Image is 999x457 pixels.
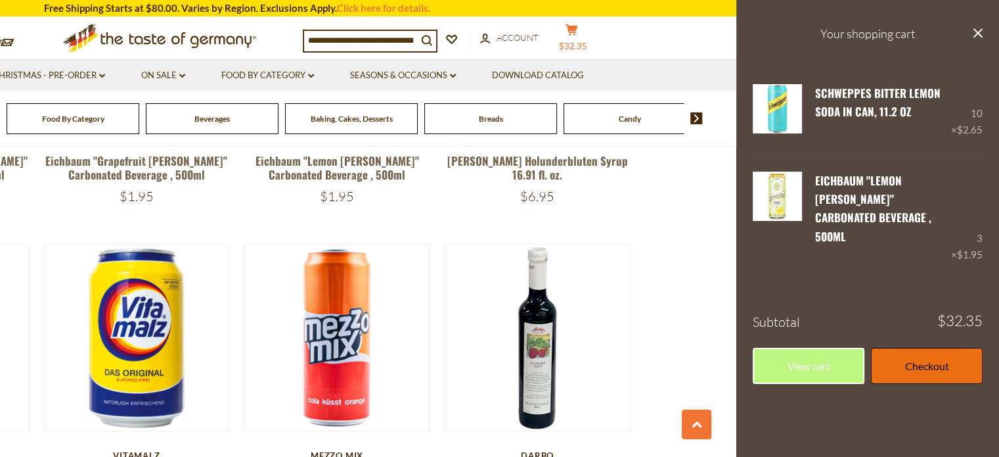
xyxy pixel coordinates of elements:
[951,172,983,263] div: 3 ×
[311,114,393,124] a: Baking, Cakes, Desserts
[44,245,230,431] img: Vitamalz Original Malt Soda in Can, 11.2 oz
[937,314,983,328] span: $32.35
[690,112,703,124] img: next arrow
[957,124,983,135] span: $2.65
[559,41,587,51] span: $32.35
[445,245,631,431] img: Darbo Austrian Raspberry Syrup 16.9 fl.oz
[497,32,539,43] span: Account
[753,172,802,221] img: Eichbaum "Lemon Radler" Carbonated Beverage , 500ml
[320,188,354,204] span: $1.95
[871,348,983,384] a: Checkout
[815,172,931,245] a: Eichbaum "Lemon [PERSON_NAME]" Carbonated Beverage , 500ml
[951,84,983,138] div: 10 ×
[480,31,539,45] a: Account
[552,24,592,57] button: $32.35
[753,172,802,263] a: Eichbaum "Lemon Radler" Carbonated Beverage , 500ml
[350,68,456,83] a: Seasons & Occasions
[479,114,503,124] a: Breads
[753,84,802,133] img: Schweppes Bitter Lemon Soda in Can, 11.2 oz
[141,68,185,83] a: On Sale
[815,85,941,120] a: Schweppes Bitter Lemon Soda in Can, 11.2 oz
[753,84,802,138] a: Schweppes Bitter Lemon Soda in Can, 11.2 oz
[957,249,983,260] span: $1.95
[120,188,154,204] span: $1.95
[194,114,230,124] a: Beverages
[753,314,800,330] span: Subtotal
[619,114,641,124] a: Candy
[42,114,104,124] a: Food By Category
[244,245,430,431] img: Mezzo Mix Cola-Orange Soda in Can, 11.2 oz
[520,188,554,204] span: $6.95
[45,153,227,183] a: Eichbaum "Grapefruit [PERSON_NAME]" Carbonated Beverage , 500ml
[337,2,430,14] a: Click here for details.
[492,68,584,83] a: Download Catalog
[255,153,419,183] a: Eichbaum "Lemon [PERSON_NAME]" Carbonated Beverage , 500ml
[753,348,864,384] a: View cart
[221,68,314,83] a: Food By Category
[447,153,628,183] a: [PERSON_NAME] Holunderbluten Syrup 16.91 fl. oz.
